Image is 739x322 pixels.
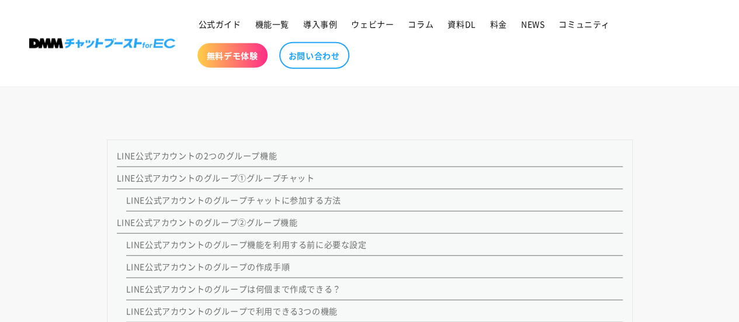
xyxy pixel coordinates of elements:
a: LINE公式アカウントのグループは何個まで作成できる？ [126,283,341,295]
a: 料金 [483,12,514,36]
span: コミュニティ [558,19,610,29]
a: 公式ガイド [192,12,248,36]
span: 機能一覧 [255,19,289,29]
a: LINE公式アカウントのグループの作成手順 [126,261,290,272]
a: ウェビナー [344,12,401,36]
a: LINE公式アカウントのグループ②グループ機能 [117,216,298,228]
a: LINE公式アカウントの2つのグループ機能 [117,150,277,161]
a: コラム [401,12,440,36]
span: 資料DL [447,19,476,29]
span: コラム [408,19,433,29]
a: コミュニティ [551,12,617,36]
a: 機能一覧 [248,12,296,36]
a: 導入事例 [296,12,344,36]
a: お問い合わせ [279,42,349,69]
a: LINE公式アカウントのグループ①グループチャット [117,172,315,183]
span: 公式ガイド [199,19,241,29]
span: 無料デモ体験 [207,50,258,61]
span: ウェビナー [351,19,394,29]
a: LINE公式アカウントのグループチャットに参加する方法 [126,194,341,206]
a: LINE公式アカウントのグループ機能を利用する前に必要な設定 [126,238,367,250]
a: LINE公式アカウントのグループで利用できる3つの機能 [126,305,338,317]
img: 株式会社DMM Boost [29,39,175,49]
span: NEWS [521,19,544,29]
a: 無料デモ体験 [197,43,268,68]
span: お問い合わせ [289,50,340,61]
span: 導入事例 [303,19,337,29]
a: 資料DL [440,12,483,36]
span: 料金 [490,19,507,29]
a: NEWS [514,12,551,36]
